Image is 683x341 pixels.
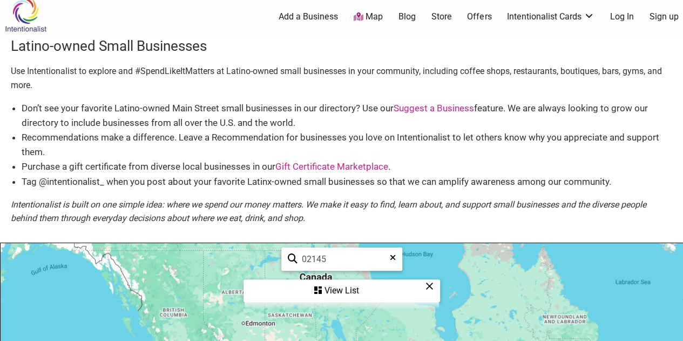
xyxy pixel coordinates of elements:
div: See a list of the visible businesses [244,279,440,302]
li: Purchase a gift certificate from diverse local businesses in our . [22,159,672,174]
a: Add a Business [279,11,338,23]
a: Gift Certificate Marketplace [275,161,388,172]
a: Suggest a Business [394,103,474,113]
div: View List [245,280,439,301]
li: Tag @intentionalist_ when you post about your favorite Latinx-owned small businesses so that we c... [22,175,672,189]
a: Map [354,11,383,23]
h3: Latino-owned Small Businesses [11,36,672,56]
a: Sign up [650,11,679,23]
em: Intentionalist is built on one simple idea: where we spend our money matters. We make it easy to ... [11,199,646,224]
a: Intentionalist Cards [507,11,594,23]
a: Blog [398,11,416,23]
p: Use Intentionalist to explore and #SpendLikeItMatters at Latino-owned small businesses in your co... [11,64,672,92]
a: Store [431,11,451,23]
div: Type to search and filter [281,248,402,271]
input: Type to find and filter... [297,249,395,270]
li: Recommendations make a difference. Leave a Recommendation for businesses you love on Intentionali... [22,130,672,159]
a: Offers [467,11,491,23]
li: Don’t see your favorite Latino-owned Main Street small businesses in our directory? Use our featu... [22,101,672,130]
a: Log In [610,11,634,23]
